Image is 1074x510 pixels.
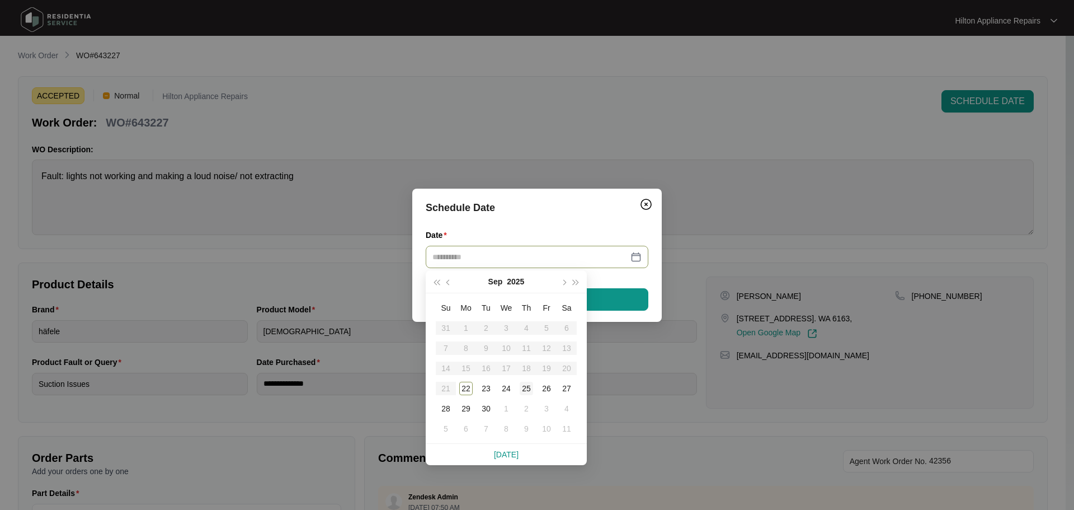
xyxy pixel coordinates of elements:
[496,399,516,419] td: 2025-10-01
[540,382,553,395] div: 26
[516,378,536,399] td: 2025-09-25
[476,378,496,399] td: 2025-09-23
[516,399,536,419] td: 2025-10-02
[520,402,533,415] div: 2
[436,298,456,318] th: Su
[507,270,524,293] button: 2025
[536,378,557,399] td: 2025-09-26
[516,419,536,439] td: 2025-10-09
[496,378,516,399] td: 2025-09-24
[459,402,473,415] div: 29
[500,422,513,436] div: 8
[426,200,648,216] div: Schedule Date
[496,298,516,318] th: We
[476,399,496,419] td: 2025-09-30
[557,399,577,419] td: 2025-10-04
[456,298,476,318] th: Mo
[639,198,653,211] img: closeCircle
[536,399,557,419] td: 2025-10-03
[496,419,516,439] td: 2025-10-08
[536,298,557,318] th: Fr
[500,382,513,395] div: 24
[432,251,628,263] input: Date
[557,298,577,318] th: Sa
[459,422,473,436] div: 6
[494,450,519,459] a: [DATE]
[479,382,493,395] div: 23
[516,298,536,318] th: Th
[560,422,573,436] div: 11
[456,419,476,439] td: 2025-10-06
[500,402,513,415] div: 1
[479,422,493,436] div: 7
[436,399,456,419] td: 2025-09-28
[459,382,473,395] div: 22
[520,382,533,395] div: 25
[540,422,553,436] div: 10
[439,402,453,415] div: 28
[557,419,577,439] td: 2025-10-11
[637,195,655,213] button: Close
[476,419,496,439] td: 2025-10-07
[560,402,573,415] div: 4
[557,378,577,399] td: 2025-09-27
[540,402,553,415] div: 3
[456,399,476,419] td: 2025-09-29
[426,230,451,241] label: Date
[560,382,573,395] div: 27
[479,402,493,415] div: 30
[488,270,503,293] button: Sep
[439,422,453,436] div: 5
[536,419,557,439] td: 2025-10-10
[520,422,533,436] div: 9
[476,298,496,318] th: Tu
[456,378,476,399] td: 2025-09-22
[436,419,456,439] td: 2025-10-05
